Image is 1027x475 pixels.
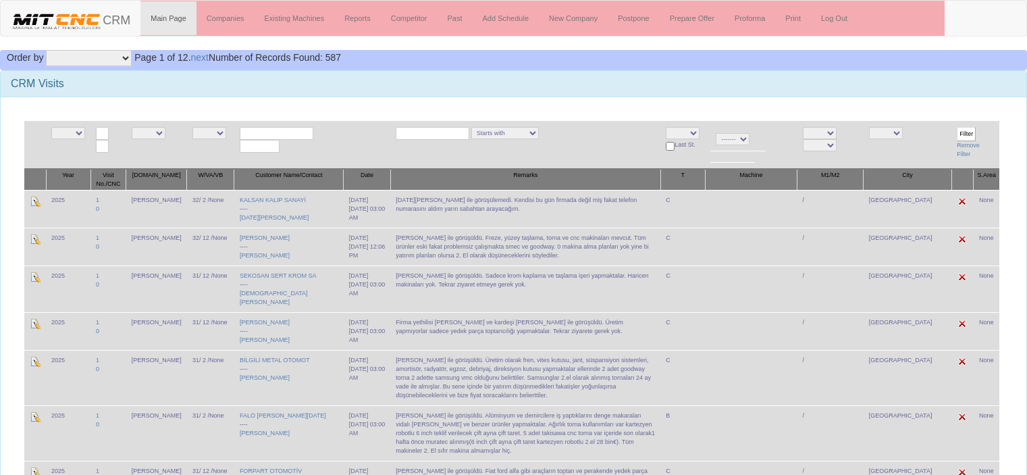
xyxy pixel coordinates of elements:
[864,350,952,405] td: [GEOGRAPHIC_DATA]
[11,11,103,31] img: header.png
[240,272,317,279] a: SEKOSAN SERT KROM SA
[187,405,234,461] td: 31/ 2 /None
[46,266,90,312] td: 2025
[240,336,290,343] a: [PERSON_NAME]
[30,234,41,245] img: Edit
[30,196,41,207] img: Edit
[864,228,952,266] td: [GEOGRAPHIC_DATA]
[234,228,344,266] td: ----
[140,1,196,35] a: Main Page
[344,169,390,191] th: Date
[240,430,290,436] a: [PERSON_NAME]
[96,328,99,334] a: 0
[187,350,234,405] td: 31/ 2 /None
[46,405,90,461] td: 2025
[390,266,660,312] td: [PERSON_NAME] ile görüşüldü. Sadece krom kaplama ve taşlama işeri yapmaktalar. Haricen makinaları...
[660,121,705,169] td: Last St.
[344,190,390,228] td: [DATE]
[864,312,952,350] td: [GEOGRAPHIC_DATA]
[11,78,1016,90] h3: CRM Visits
[126,190,187,228] td: [PERSON_NAME]
[126,169,187,191] th: [DOMAIN_NAME]
[240,468,302,474] a: FORPART OTOMOTİV
[957,127,976,141] input: Filter
[126,350,187,405] td: [PERSON_NAME]
[240,214,309,221] a: [DATE][PERSON_NAME]
[191,52,209,63] a: next
[390,350,660,405] td: [PERSON_NAME] ile görüşüldü. Üretim olarak fren, vites kutusu, jant, süspansiyon sistemleri, amor...
[96,357,99,364] a: 1
[974,350,999,405] td: None
[187,266,234,312] td: 31/ 12 /None
[240,252,290,259] a: [PERSON_NAME]
[957,196,968,207] img: Edit
[797,190,864,228] td: /
[255,1,335,35] a: Existing Machines
[349,327,385,345] div: [DATE] 03:00 AM
[864,266,952,312] td: [GEOGRAPHIC_DATA]
[349,280,385,298] div: [DATE] 03:00 AM
[234,190,344,228] td: ----
[240,357,310,364] a: BİLGİLİ METAL OTOMOT
[46,350,90,405] td: 2025
[811,1,858,35] a: Log Out
[390,228,660,266] td: [PERSON_NAME] ile görüşüldü. Freze, yüzey taşlama, torna ve cnc makinaları mevcut. Tüm ürünler es...
[96,366,99,372] a: 0
[539,1,608,35] a: New Company
[957,356,968,367] img: Edit
[126,312,187,350] td: [PERSON_NAME]
[660,169,705,191] th: T
[96,421,99,428] a: 0
[96,205,99,212] a: 0
[349,243,385,260] div: [DATE] 12:06 PM
[864,190,952,228] td: [GEOGRAPHIC_DATA]
[775,1,811,35] a: Print
[187,190,234,228] td: 32/ 2 /None
[797,312,864,350] td: /
[974,266,999,312] td: None
[126,266,187,312] td: [PERSON_NAME]
[473,1,539,35] a: Add Schedule
[96,272,99,279] a: 1
[46,228,90,266] td: 2025
[187,312,234,350] td: 31/ 12 /None
[437,1,472,35] a: Past
[660,312,705,350] td: C
[344,266,390,312] td: [DATE]
[234,350,344,405] td: ----
[864,169,952,191] th: City
[660,190,705,228] td: C
[90,169,126,191] th: Visit No./CNC
[334,1,381,35] a: Reports
[234,169,344,191] th: Customer Name/Contact
[974,312,999,350] td: None
[660,228,705,266] td: C
[96,468,99,474] a: 1
[240,290,308,305] a: [DEMOGRAPHIC_DATA][PERSON_NAME]
[96,197,99,203] a: 1
[390,190,660,228] td: [DATE][PERSON_NAME] ile görüşülemedi. Kendisi bu gün firmada değil miş fakat telefon numarasını a...
[96,412,99,419] a: 1
[187,228,234,266] td: 32/ 12 /None
[660,266,705,312] td: C
[1,1,140,34] a: CRM
[797,266,864,312] td: /
[46,312,90,350] td: 2025
[864,405,952,461] td: [GEOGRAPHIC_DATA]
[974,190,999,228] td: None
[725,1,775,35] a: Proforma
[974,228,999,266] td: None
[660,405,705,461] td: B
[30,318,41,329] img: Edit
[797,169,864,191] th: M1/M2
[96,319,99,326] a: 1
[240,197,306,203] a: KALSAN KALIP SANAYİ
[96,281,99,288] a: 0
[234,405,344,461] td: ----
[344,350,390,405] td: [DATE]
[957,272,968,282] img: Edit
[660,350,705,405] td: C
[957,234,968,245] img: Edit
[46,169,90,191] th: Year
[344,405,390,461] td: [DATE]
